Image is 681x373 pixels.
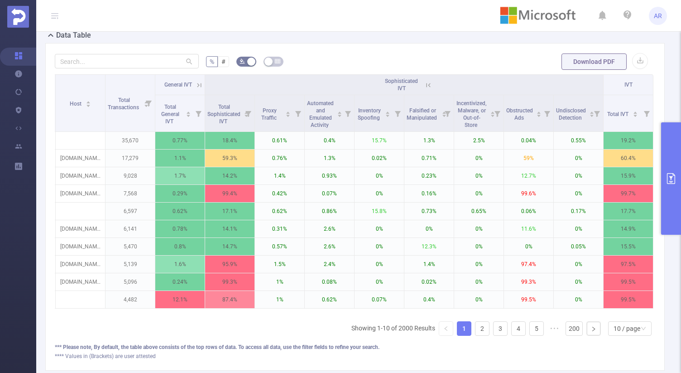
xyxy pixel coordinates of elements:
[589,110,595,116] div: Sort
[186,110,191,116] div: Sort
[255,167,304,184] p: 1.4%
[305,291,354,308] p: 0.62%
[554,150,603,167] p: 0%
[155,256,205,273] p: 1.6%
[161,104,179,125] span: Total General IVT
[292,95,304,131] i: Filter menu
[504,132,553,149] p: 0.04%
[108,97,140,111] span: Total Transactions
[305,238,354,255] p: 2.6%
[404,167,454,184] p: 0.23%
[614,322,640,335] div: 10 / page
[633,110,638,116] div: Sort
[106,291,155,308] p: 4,482
[536,113,541,116] i: icon: caret-down
[439,321,453,336] li: Previous Page
[547,321,562,336] li: Next 5 Pages
[355,150,404,167] p: 0.02%
[351,321,435,336] li: Showing 1-10 of 2000 Results
[155,203,205,220] p: 0.62%
[142,75,155,131] i: Filter menu
[454,132,504,149] p: 2.5%
[358,107,381,121] span: Inventory Spoofing
[490,113,495,116] i: icon: caret-down
[604,238,653,255] p: 15.5%
[404,203,454,220] p: 0.73%
[536,110,541,113] i: icon: caret-up
[604,150,653,167] p: 60.4%
[633,113,638,116] i: icon: caret-down
[490,110,495,116] div: Sort
[504,220,553,237] p: 11.6%
[205,238,254,255] p: 14.7%
[86,103,91,106] i: icon: caret-down
[404,291,454,308] p: 0.4%
[554,167,603,184] p: 0%
[305,167,354,184] p: 0.93%
[55,352,655,360] div: **** Values in (Brackets) are user attested
[305,185,354,202] p: 0.07%
[529,321,544,336] li: 5
[355,238,404,255] p: 0%
[186,110,191,113] i: icon: caret-up
[454,150,504,167] p: 0%
[404,185,454,202] p: 0.16%
[554,220,603,237] p: 0%
[205,185,254,202] p: 99.4%
[554,203,603,220] p: 0.17%
[355,167,404,184] p: 0%
[589,110,594,113] i: icon: caret-up
[286,113,291,116] i: icon: caret-down
[255,273,304,291] p: 1%
[305,132,354,149] p: 0.4%
[70,101,83,107] span: Host
[504,203,553,220] p: 0.06%
[255,256,304,273] p: 1.5%
[504,185,553,202] p: 99.6%
[337,110,342,113] i: icon: caret-up
[512,322,525,335] a: 4
[155,291,205,308] p: 12.1%
[255,203,304,220] p: 0.62%
[491,95,504,131] i: Filter menu
[205,256,254,273] p: 95.9%
[554,238,603,255] p: 0.05%
[106,132,155,149] p: 35,670
[355,203,404,220] p: 15.8%
[493,321,508,336] li: 3
[205,167,254,184] p: 14.2%
[604,132,653,149] p: 19.2%
[205,220,254,237] p: 14.1%
[457,321,471,336] li: 1
[305,203,354,220] p: 0.86%
[305,220,354,237] p: 2.6%
[355,256,404,273] p: 0%
[355,185,404,202] p: 0%
[7,6,29,28] img: Protected Media
[255,238,304,255] p: 0.57%
[106,185,155,202] p: 7,568
[275,58,280,64] i: icon: table
[155,132,205,149] p: 0.77%
[56,238,105,255] p: [DOMAIN_NAME]
[604,167,653,184] p: 15.9%
[285,110,291,116] div: Sort
[205,203,254,220] p: 17.1%
[604,185,653,202] p: 99.7%
[155,167,205,184] p: 1.7%
[566,322,582,335] a: 200
[607,111,630,117] span: Total IVT
[454,238,504,255] p: 0%
[591,326,596,332] i: icon: right
[56,150,105,167] p: [DOMAIN_NAME]
[255,185,304,202] p: 0.42%
[106,220,155,237] p: 6,141
[589,113,594,116] i: icon: caret-down
[355,220,404,237] p: 0%
[504,256,553,273] p: 97.4%
[155,238,205,255] p: 0.8%
[355,132,404,149] p: 15.7%
[56,167,105,184] p: [DOMAIN_NAME]
[454,203,504,220] p: 0.65%
[106,167,155,184] p: 9,028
